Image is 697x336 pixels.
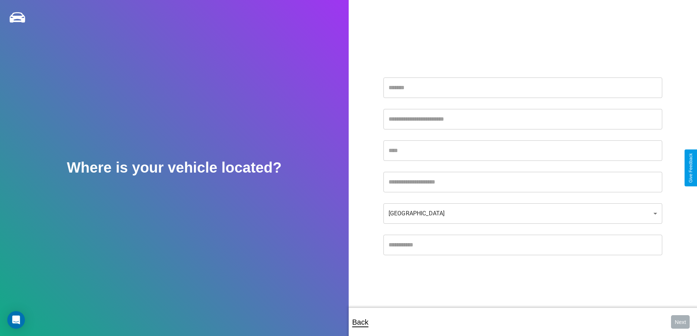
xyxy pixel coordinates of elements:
[7,311,25,329] div: Open Intercom Messenger
[67,159,282,176] h2: Where is your vehicle located?
[671,315,690,329] button: Next
[688,153,693,183] div: Give Feedback
[352,316,368,329] p: Back
[383,203,662,224] div: [GEOGRAPHIC_DATA]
